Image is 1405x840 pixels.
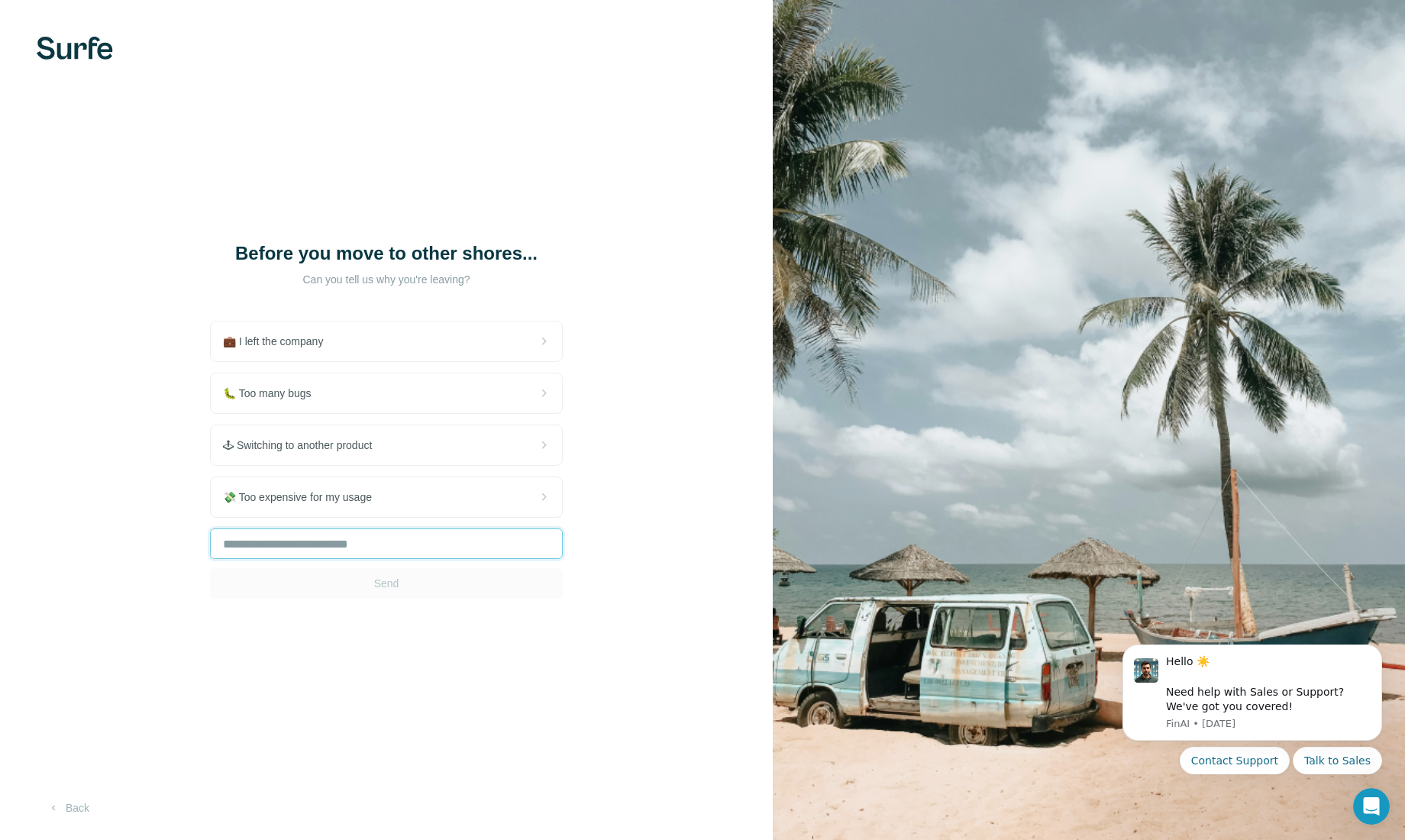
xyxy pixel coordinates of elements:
[223,489,384,505] span: 💸 Too expensive for my usage
[1100,630,1405,832] iframe: Intercom notifications message
[223,438,384,453] span: 🕹 Switching to another product
[223,386,324,401] span: 🐛 Too many bugs
[234,241,539,266] h1: Before you move to other shores...
[37,794,100,822] button: Back
[234,272,539,287] p: Can you tell us why you're leaving?
[37,37,113,60] img: Surfe's logo
[1353,788,1390,825] iframe: Intercom live chat
[223,334,335,349] span: 💼 I left the company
